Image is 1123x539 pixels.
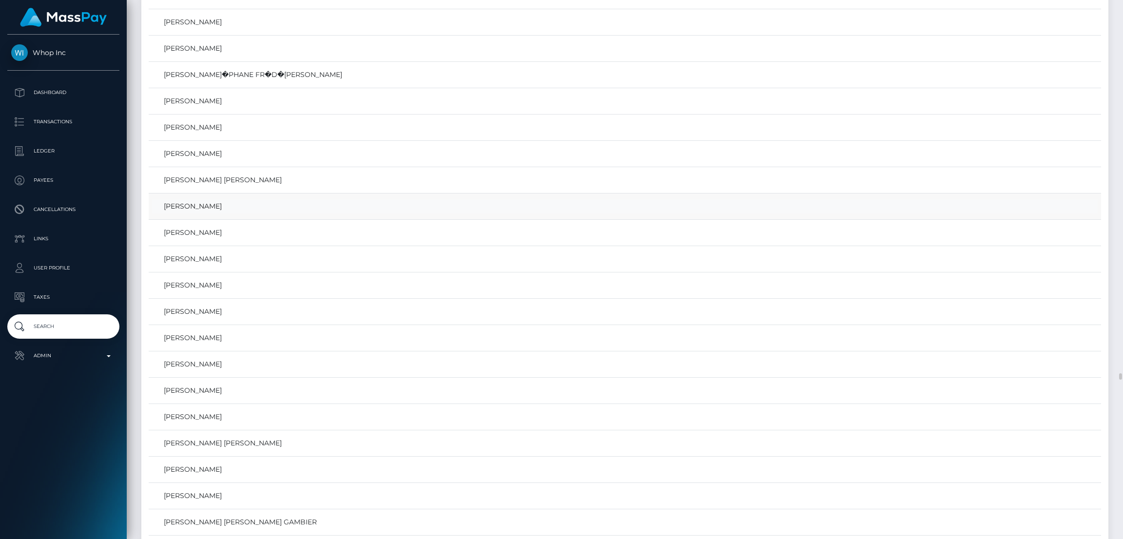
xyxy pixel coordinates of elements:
a: [PERSON_NAME] [152,331,1098,345]
p: Links [11,231,116,246]
a: [PERSON_NAME] [152,357,1098,371]
a: Admin [7,344,119,368]
a: [PERSON_NAME] [152,278,1098,292]
p: Search [11,319,116,334]
a: [PERSON_NAME] [152,305,1098,319]
img: MassPay Logo [20,8,107,27]
a: [PERSON_NAME] [152,94,1098,108]
a: [PERSON_NAME] [152,252,1098,266]
p: Payees [11,173,116,188]
p: User Profile [11,261,116,275]
a: [PERSON_NAME]�PHANE FR�D�[PERSON_NAME] [152,68,1098,82]
a: [PERSON_NAME] [152,199,1098,213]
a: User Profile [7,256,119,280]
a: [PERSON_NAME] [152,384,1098,398]
p: Taxes [11,290,116,305]
p: Admin [11,348,116,363]
a: Ledger [7,139,119,163]
a: Dashboard [7,80,119,105]
p: Cancellations [11,202,116,217]
a: [PERSON_NAME] [152,462,1098,477]
a: [PERSON_NAME] [152,15,1098,29]
a: [PERSON_NAME] [152,147,1098,161]
p: Dashboard [11,85,116,100]
p: Ledger [11,144,116,158]
a: Cancellations [7,197,119,222]
a: Payees [7,168,119,192]
a: [PERSON_NAME] [152,410,1098,424]
a: [PERSON_NAME] [152,120,1098,135]
a: Search [7,314,119,339]
a: [PERSON_NAME] [152,226,1098,240]
img: Whop Inc [11,44,28,61]
span: Whop Inc [7,48,119,57]
a: [PERSON_NAME] [152,489,1098,503]
p: Transactions [11,115,116,129]
a: [PERSON_NAME] [PERSON_NAME] [152,436,1098,450]
a: Transactions [7,110,119,134]
a: Links [7,227,119,251]
a: [PERSON_NAME] [PERSON_NAME] GAMBIER [152,515,1098,529]
a: [PERSON_NAME] [152,41,1098,56]
a: Taxes [7,285,119,309]
a: [PERSON_NAME] [PERSON_NAME] [152,173,1098,187]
